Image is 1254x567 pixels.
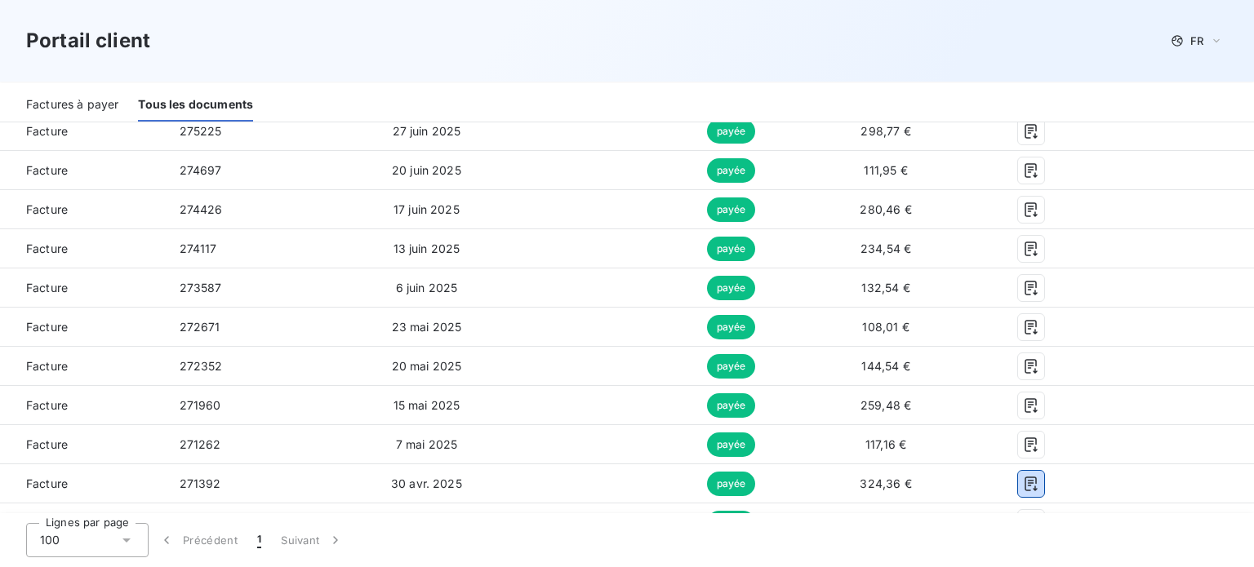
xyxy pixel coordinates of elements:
[707,276,756,300] span: payée
[392,359,462,373] span: 20 mai 2025
[861,281,909,295] span: 132,54 €
[180,359,223,373] span: 272352
[864,163,907,177] span: 111,95 €
[707,237,756,261] span: payée
[257,532,261,548] span: 1
[180,202,223,216] span: 274426
[707,472,756,496] span: payée
[180,163,222,177] span: 274697
[393,124,461,138] span: 27 juin 2025
[138,88,253,122] div: Tous les documents
[707,511,756,535] span: payée
[180,320,220,334] span: 272671
[392,320,462,334] span: 23 mai 2025
[860,398,911,412] span: 259,48 €
[13,123,153,140] span: Facture
[13,202,153,218] span: Facture
[13,280,153,296] span: Facture
[1190,34,1203,47] span: FR
[707,119,756,144] span: payée
[707,354,756,379] span: payée
[860,241,911,255] span: 234,54 €
[860,202,911,216] span: 280,46 €
[13,241,153,257] span: Facture
[394,398,460,412] span: 15 mai 2025
[149,523,247,557] button: Précédent
[394,241,460,255] span: 13 juin 2025
[180,241,217,255] span: 274117
[180,398,221,412] span: 271960
[707,315,756,339] span: payée
[396,437,458,451] span: 7 mai 2025
[13,476,153,492] span: Facture
[862,320,909,334] span: 108,01 €
[707,432,756,457] span: payée
[180,476,221,490] span: 271392
[26,26,150,55] h3: Portail client
[13,358,153,374] span: Facture
[707,197,756,222] span: payée
[247,523,271,557] button: 1
[13,397,153,414] span: Facture
[180,124,222,138] span: 275225
[271,523,354,557] button: Suivant
[396,281,458,295] span: 6 juin 2025
[13,162,153,179] span: Facture
[40,532,60,548] span: 100
[26,88,118,122] div: Factures à payer
[391,476,462,490] span: 30 avr. 2025
[392,163,461,177] span: 20 juin 2025
[861,359,909,373] span: 144,54 €
[860,476,911,490] span: 324,36 €
[707,393,756,418] span: payée
[865,437,906,451] span: 117,16 €
[180,437,221,451] span: 271262
[13,319,153,335] span: Facture
[13,436,153,453] span: Facture
[394,202,460,216] span: 17 juin 2025
[707,158,756,183] span: payée
[180,281,222,295] span: 273587
[860,124,910,138] span: 298,77 €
